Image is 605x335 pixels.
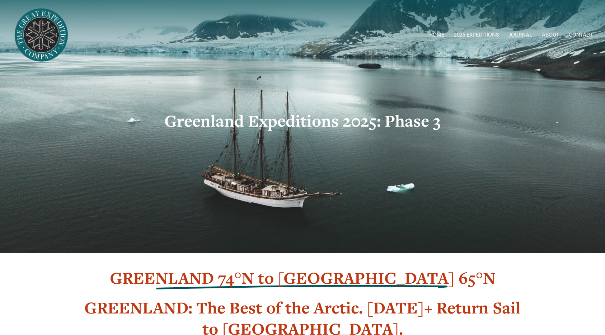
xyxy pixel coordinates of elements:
[454,30,499,40] span: 2025 EXPEDITIONS
[542,30,559,40] a: ABOUT
[508,30,532,40] a: JOURNAL
[569,30,593,40] a: CONTACT
[110,267,496,289] strong: GREENLAND 74°N to [GEOGRAPHIC_DATA] 65°N
[429,30,444,40] a: HOME
[12,6,70,64] img: Arctic Expeditions
[454,30,499,40] a: folder dropdown
[164,110,441,132] strong: Greenland Expeditions 2025: Phase 3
